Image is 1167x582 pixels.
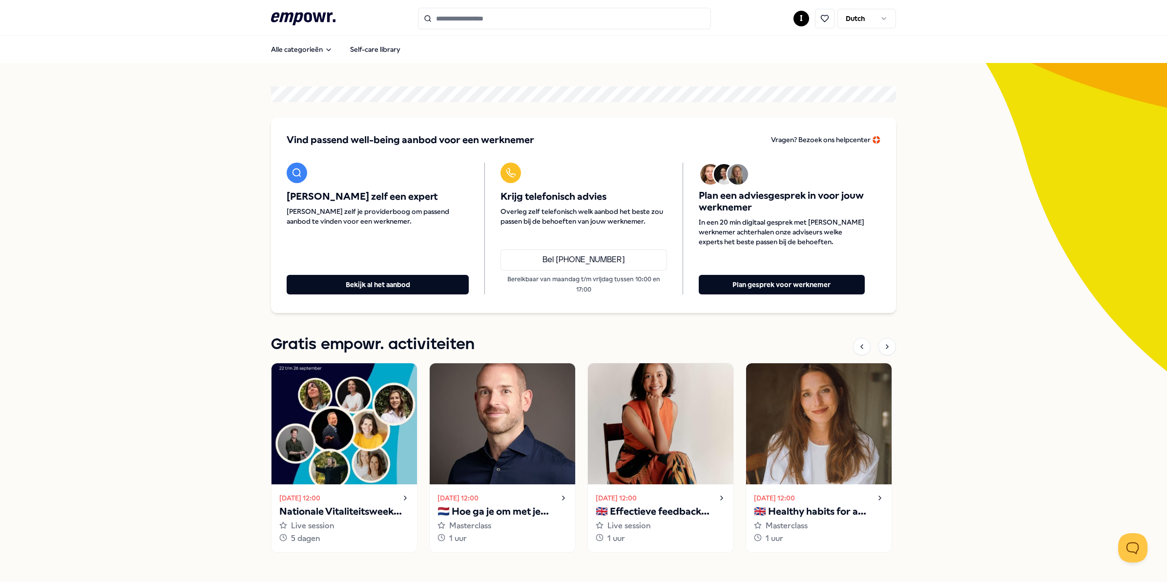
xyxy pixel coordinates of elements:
div: 1 uur [596,532,726,544]
img: activity image [430,363,575,484]
span: In een 20 min digitaal gesprek met [PERSON_NAME] werknemer achterhalen onze adviseurs welke exper... [699,217,865,247]
p: 🇳🇱 Hoe ga je om met je innerlijke criticus? [438,504,567,520]
img: activity image [746,363,892,484]
div: Masterclass [754,520,884,532]
img: activity image [588,363,733,484]
div: Masterclass [438,520,567,532]
iframe: Help Scout Beacon - Open [1118,533,1147,562]
a: [DATE] 12:00🇬🇧 Healthy habits for a stress-free start to the yearMasterclass1 uur [746,363,892,553]
time: [DATE] 12:00 [438,493,479,503]
h1: Gratis empowr. activiteiten [271,333,475,357]
img: Avatar [714,164,734,185]
time: [DATE] 12:00 [279,493,320,503]
img: Avatar [700,164,721,185]
div: Live session [279,520,409,532]
button: Plan gesprek voor werknemer [699,275,865,294]
span: [PERSON_NAME] zelf je providerboog om passend aanbod te vinden voor een werknemer. [287,207,469,226]
img: Avatar [728,164,748,185]
span: Plan een adviesgesprek in voor jouw werknemer [699,190,865,213]
p: 🇬🇧 Effectieve feedback geven en ontvangen [596,504,726,520]
p: 🇬🇧 Healthy habits for a stress-free start to the year [754,504,884,520]
a: [DATE] 12:00🇬🇧 Effectieve feedback geven en ontvangenLive session1 uur [587,363,734,553]
span: Vind passend well-being aanbod voor een werknemer [287,133,534,147]
a: [DATE] 12:00🇳🇱 Hoe ga je om met je innerlijke criticus?Masterclass1 uur [429,363,576,553]
button: Alle categorieën [263,40,340,59]
input: Search for products, categories or subcategories [418,8,711,29]
nav: Main [263,40,408,59]
span: Krijg telefonisch advies [500,191,667,203]
span: Vragen? Bezoek ons helpcenter 🛟 [771,136,880,144]
div: 1 uur [438,532,567,544]
span: Overleg zelf telefonisch welk aanbod het beste zou passen bij de behoeften van jouw werknemer. [500,207,667,226]
button: I [793,11,809,26]
span: [PERSON_NAME] zelf een expert [287,191,469,203]
p: Nationale Vitaliteitsweek 2025 [279,504,409,520]
a: Vragen? Bezoek ons helpcenter 🛟 [771,133,880,147]
div: Live session [596,520,726,532]
time: [DATE] 12:00 [596,493,637,503]
a: Bel [PHONE_NUMBER] [500,249,667,271]
a: Self-care library [342,40,408,59]
div: 1 uur [754,532,884,544]
button: Bekijk al het aanbod [287,275,469,294]
div: 5 dagen [279,532,409,544]
img: activity image [271,363,417,484]
time: [DATE] 12:00 [754,493,795,503]
a: [DATE] 12:00Nationale Vitaliteitsweek 2025Live session5 dagen [271,363,417,553]
p: Bereikbaar van maandag t/m vrijdag tussen 10:00 en 17:00 [500,274,667,294]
